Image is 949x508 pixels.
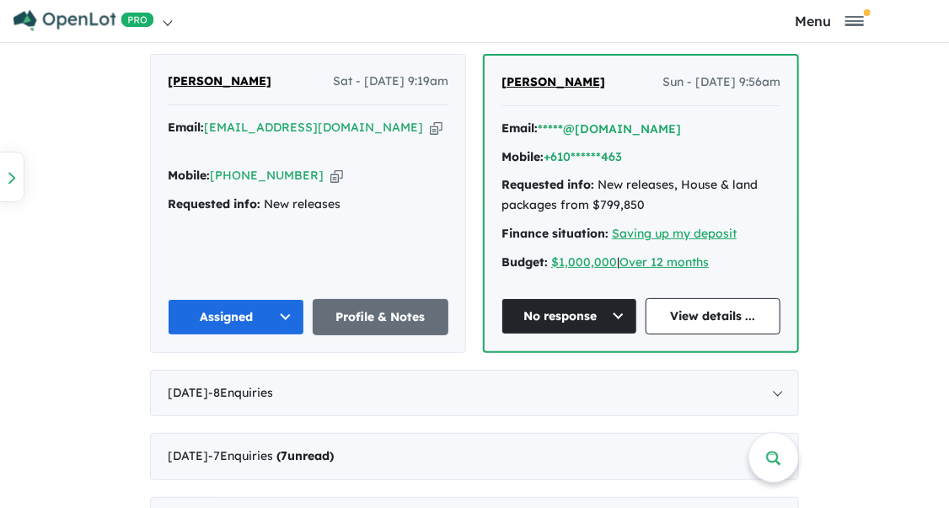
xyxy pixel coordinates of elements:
strong: Requested info: [501,177,594,192]
div: [DATE] [150,433,799,480]
button: Toggle navigation [714,13,945,29]
div: New releases [168,195,448,215]
span: 7 [281,448,287,463]
button: No response [501,298,637,334]
strong: Mobile: [501,149,544,164]
strong: ( unread) [276,448,334,463]
a: [EMAIL_ADDRESS][DOMAIN_NAME] [204,120,423,135]
a: [PERSON_NAME] [168,72,271,92]
a: [PHONE_NUMBER] [210,168,324,183]
button: Copy [330,167,343,184]
span: Sun - [DATE] 9:56am [662,72,780,93]
span: - 7 Enquir ies [208,448,334,463]
a: [PERSON_NAME] [501,72,605,93]
div: | [501,253,780,273]
a: Saving up my deposit [612,226,737,241]
span: [PERSON_NAME] [168,73,271,88]
strong: Email: [501,120,538,136]
img: Openlot PRO Logo White [13,10,154,31]
a: View details ... [646,298,781,334]
a: Over 12 months [619,254,709,270]
span: - 8 Enquir ies [208,385,273,400]
div: [DATE] [150,370,799,417]
div: New releases, House & land packages from $799,850 [501,175,780,216]
a: Profile & Notes [313,299,449,335]
strong: Finance situation: [501,226,609,241]
span: [PERSON_NAME] [501,74,605,89]
a: $1,000,000 [551,254,617,270]
button: Copy [430,119,442,136]
strong: Budget: [501,254,548,270]
strong: Requested info: [168,196,260,211]
strong: Email: [168,120,204,135]
strong: Mobile: [168,168,210,183]
span: Sat - [DATE] 9:19am [333,72,448,92]
button: Assigned [168,299,304,335]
